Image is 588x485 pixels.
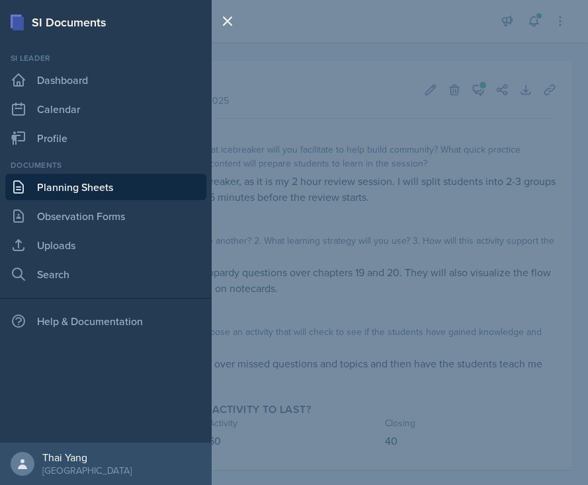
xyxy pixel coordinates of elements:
[42,451,132,464] div: Thai Yang
[5,203,206,229] a: Observation Forms
[5,159,206,171] div: Documents
[42,464,132,477] div: [GEOGRAPHIC_DATA]
[5,67,206,93] a: Dashboard
[5,125,206,151] a: Profile
[5,52,206,64] div: Si leader
[5,232,206,258] a: Uploads
[5,308,206,334] div: Help & Documentation
[5,96,206,122] a: Calendar
[5,261,206,287] a: Search
[5,174,206,200] a: Planning Sheets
